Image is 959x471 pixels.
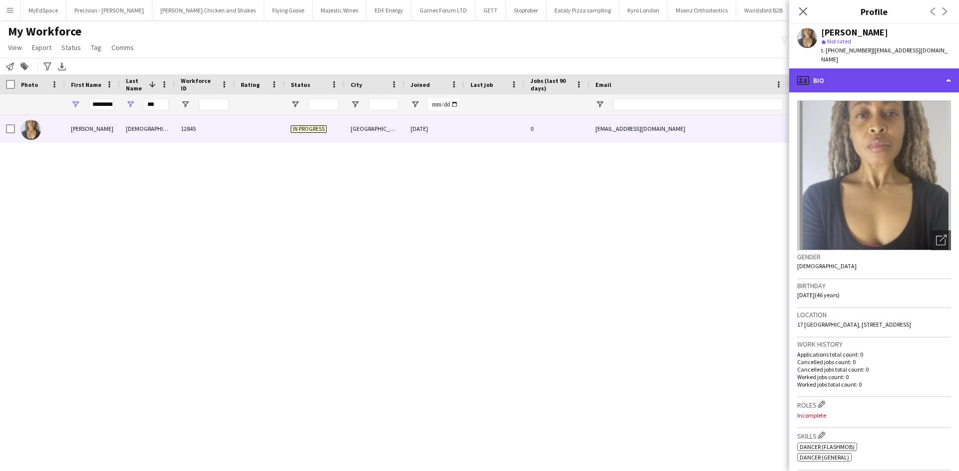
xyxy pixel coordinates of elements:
div: [GEOGRAPHIC_DATA] [345,115,405,142]
span: Status [61,43,81,52]
input: Joined Filter Input [429,98,459,110]
img: Elizabeth Ezekiel [21,120,41,140]
h3: Location [797,310,951,319]
span: | [EMAIL_ADDRESS][DOMAIN_NAME] [821,46,948,63]
button: MyEdSpace [20,0,66,20]
p: Worked jobs total count: 0 [797,381,951,388]
app-action-btn: Add to tag [18,60,30,72]
app-action-btn: Notify workforce [4,60,16,72]
button: Flying Goose [264,0,313,20]
button: Precision - [PERSON_NAME] [66,0,152,20]
div: [DEMOGRAPHIC_DATA] [120,115,175,142]
img: Crew avatar or photo [797,100,951,250]
input: Status Filter Input [309,98,339,110]
span: Photo [21,81,38,88]
p: Applications total count: 0 [797,351,951,358]
span: Export [32,43,51,52]
h3: Roles [797,399,951,410]
button: Open Filter Menu [411,100,420,109]
p: Cancelled jobs total count: 0 [797,366,951,373]
h3: Skills [797,430,951,441]
span: Tag [91,43,101,52]
span: Rating [241,81,260,88]
span: Jobs (last 90 days) [530,77,571,92]
div: 0 [524,115,589,142]
a: Status [57,41,85,54]
a: Comms [107,41,138,54]
span: First Name [71,81,101,88]
span: Workforce ID [181,77,217,92]
div: [DATE] [405,115,465,142]
button: Wandsford B2B [736,0,791,20]
input: First Name Filter Input [89,98,114,110]
div: Bio [789,68,959,92]
button: Open Filter Menu [351,100,360,109]
button: Open Filter Menu [181,100,190,109]
span: Dancer (Flashmob) [800,443,855,451]
input: City Filter Input [369,98,399,110]
input: Last Name Filter Input [144,98,169,110]
button: Eataly Pizza sampling [546,0,619,20]
span: Last Name [126,77,145,92]
div: 12845 [175,115,235,142]
app-action-btn: Export XLSX [56,60,68,72]
app-action-btn: Advanced filters [41,60,53,72]
button: Open Filter Menu [291,100,300,109]
span: [DEMOGRAPHIC_DATA] [797,262,857,270]
button: Stoptober [506,0,546,20]
span: Email [595,81,611,88]
span: 17 [GEOGRAPHIC_DATA], [STREET_ADDRESS] [797,321,911,328]
div: [PERSON_NAME] [821,28,888,37]
input: Email Filter Input [613,98,783,110]
span: View [8,43,22,52]
button: Open Filter Menu [126,100,135,109]
span: My Workforce [8,24,81,39]
p: Worked jobs count: 0 [797,373,951,381]
span: [DATE] (46 years) [797,291,840,299]
div: [PERSON_NAME] [65,115,120,142]
p: Incomplete [797,412,951,419]
button: Kyro London [619,0,668,20]
span: In progress [291,125,327,133]
a: View [4,41,26,54]
span: Not rated [827,37,851,45]
span: Dancer (General) [800,454,849,461]
span: Joined [411,81,430,88]
p: Cancelled jobs count: 0 [797,358,951,366]
h3: Work history [797,340,951,349]
h3: Gender [797,252,951,261]
button: Majestic Wines [313,0,367,20]
a: Tag [87,41,105,54]
span: Comms [111,43,134,52]
button: EDF Energy [367,0,412,20]
input: Workforce ID Filter Input [199,98,229,110]
button: [PERSON_NAME] Chicken and Shakes [152,0,264,20]
button: Open Filter Menu [71,100,80,109]
button: Moonz Orthodontics [668,0,736,20]
span: Status [291,81,310,88]
div: [EMAIL_ADDRESS][DOMAIN_NAME] [589,115,789,142]
span: Last job [471,81,493,88]
button: GETT [476,0,506,20]
span: City [351,81,362,88]
span: t. [PHONE_NUMBER] [821,46,873,54]
a: Export [28,41,55,54]
div: Open photos pop-in [931,230,951,250]
h3: Birthday [797,281,951,290]
button: Games Forum LTD [412,0,476,20]
h3: Profile [789,5,959,18]
button: Open Filter Menu [595,100,604,109]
